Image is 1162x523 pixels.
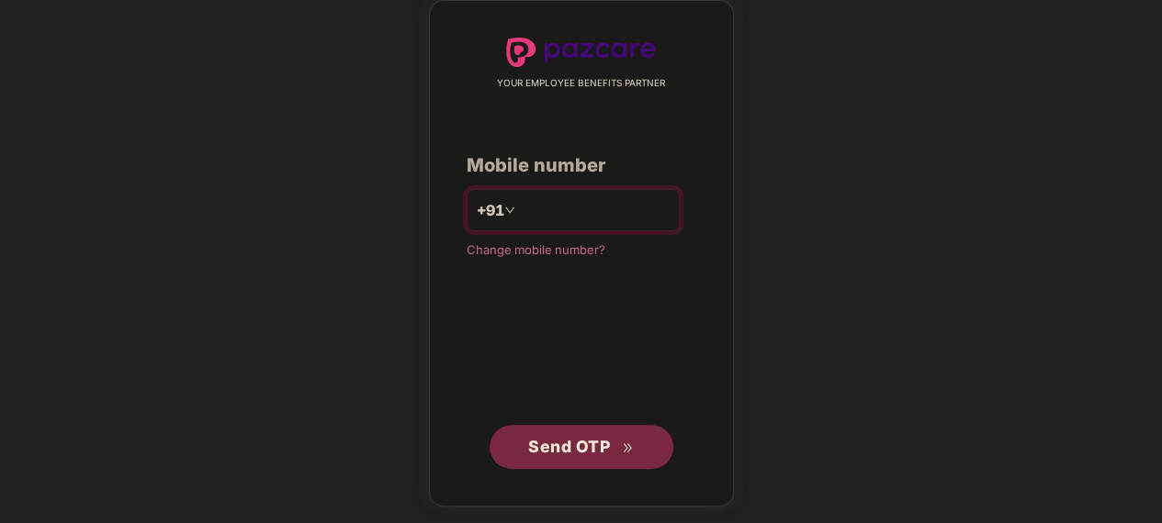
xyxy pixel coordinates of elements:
span: double-right [622,442,634,454]
div: Mobile number [467,151,696,180]
span: +91 [477,199,504,222]
a: Change mobile number? [467,242,605,257]
img: logo [506,38,657,67]
span: down [504,205,515,216]
span: Send OTP [528,437,610,456]
button: Send OTPdouble-right [490,425,673,469]
span: YOUR EMPLOYEE BENEFITS PARTNER [497,76,665,91]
